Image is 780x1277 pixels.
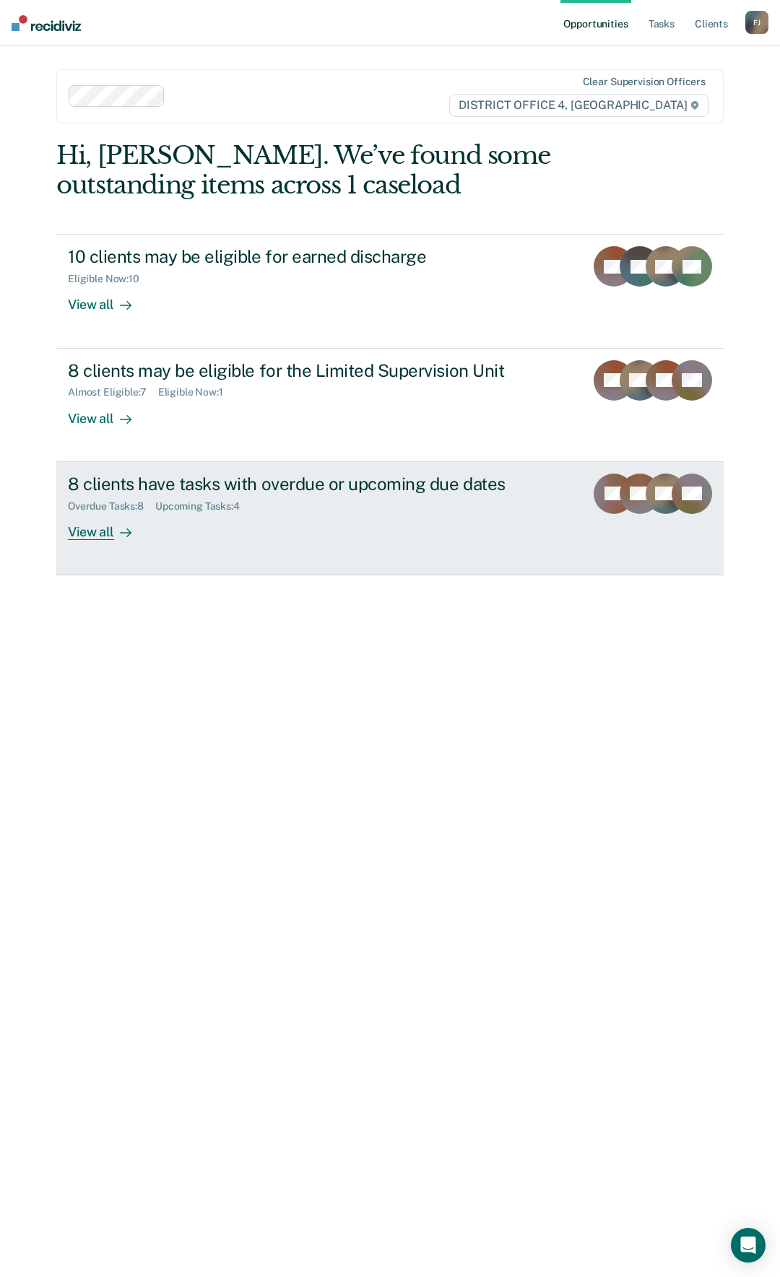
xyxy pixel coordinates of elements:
[158,386,235,398] div: Eligible Now : 1
[68,273,151,285] div: Eligible Now : 10
[12,15,81,31] img: Recidiviz
[583,76,706,88] div: Clear supervision officers
[56,141,590,200] div: Hi, [PERSON_NAME]. We’ve found some outstanding items across 1 caseload
[449,94,708,117] span: DISTRICT OFFICE 4, [GEOGRAPHIC_DATA]
[68,512,149,540] div: View all
[745,11,768,34] button: FJ
[56,462,724,575] a: 8 clients have tasks with overdue or upcoming due datesOverdue Tasks:8Upcoming Tasks:4View all
[155,500,251,513] div: Upcoming Tasks : 4
[68,285,149,313] div: View all
[68,386,158,398] div: Almost Eligible : 7
[68,360,573,381] div: 8 clients may be eligible for the Limited Supervision Unit
[56,234,724,348] a: 10 clients may be eligible for earned dischargeEligible Now:10View all
[731,1228,766,1263] div: Open Intercom Messenger
[56,349,724,462] a: 8 clients may be eligible for the Limited Supervision UnitAlmost Eligible:7Eligible Now:1View all
[68,474,573,494] div: 8 clients have tasks with overdue or upcoming due dates
[68,246,573,267] div: 10 clients may be eligible for earned discharge
[68,500,155,513] div: Overdue Tasks : 8
[68,398,149,427] div: View all
[745,11,768,34] div: F J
